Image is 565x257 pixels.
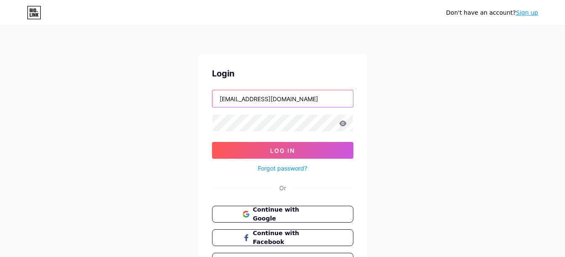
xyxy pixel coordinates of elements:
[212,67,353,80] div: Login
[446,8,538,17] div: Don't have an account?
[212,229,353,246] button: Continue with Facebook
[258,164,307,173] a: Forgot password?
[212,142,353,159] button: Log In
[516,9,538,16] a: Sign up
[253,229,322,247] span: Continue with Facebook
[212,90,353,107] input: Username
[279,184,286,192] div: Or
[212,206,353,223] button: Continue with Google
[270,147,295,154] span: Log In
[253,205,322,223] span: Continue with Google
